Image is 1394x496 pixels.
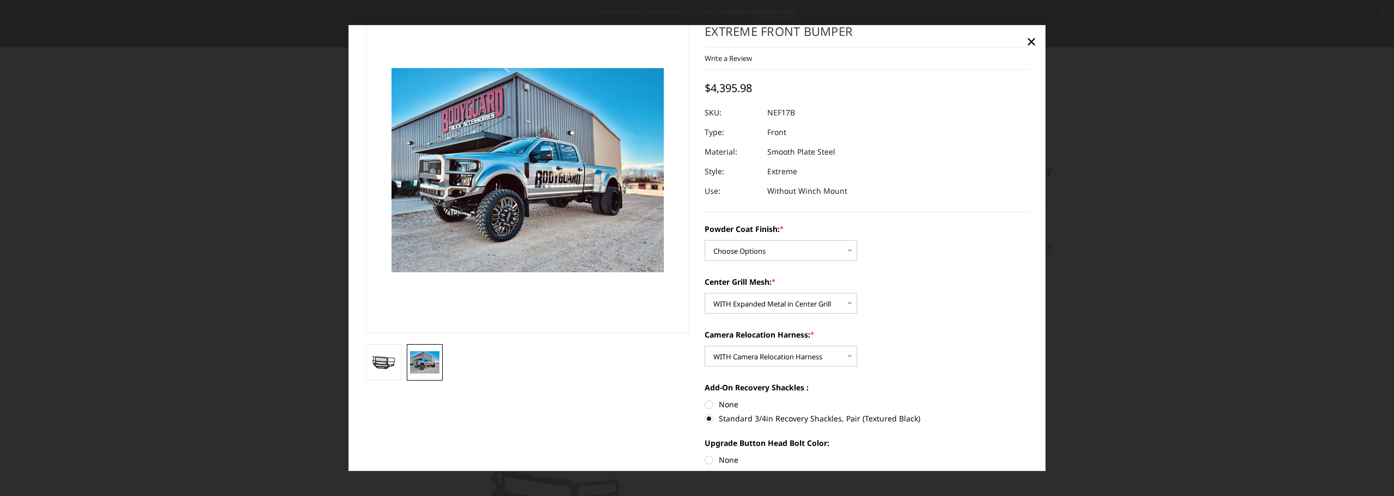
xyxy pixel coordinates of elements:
[366,7,690,333] a: 2017-2022 Ford F250-350 - Freedom Series - Extreme Front Bumper
[1023,33,1040,50] a: Close
[705,162,759,181] dt: Style:
[705,181,759,201] dt: Use:
[767,181,847,201] dd: Without Winch Mount
[410,351,439,373] img: 2017-2022 Ford F250-350 - Freedom Series - Extreme Front Bumper
[767,103,795,123] dd: NEF17B
[705,223,1029,235] label: Powder Coat Finish:
[369,354,399,370] img: 2017-2022 Ford F250-350 - Freedom Series - Extreme Front Bumper
[705,329,1029,340] label: Camera Relocation Harness:
[705,454,1029,466] label: None
[1026,29,1036,53] span: ×
[705,399,1029,410] label: None
[705,7,1029,47] h1: [DATE]-[DATE] Ford F250-350 - Freedom Series - Extreme Front Bumper
[767,162,797,181] dd: Extreme
[705,437,1029,449] label: Upgrade Button Head Bolt Color:
[767,142,835,162] dd: Smooth Plate Steel
[705,382,1029,393] label: Add-On Recovery Shackles :
[705,142,759,162] dt: Material:
[705,276,1029,287] label: Center Grill Mesh:
[705,123,759,142] dt: Type:
[705,468,1029,480] label: Black Oxide Stainless Button-Head Bolts
[705,53,752,63] a: Write a Review
[767,123,786,142] dd: Front
[705,413,1029,424] label: Standard 3/4in Recovery Shackles, Pair (Textured Black)
[705,81,752,95] span: $4,395.98
[705,103,759,123] dt: SKU:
